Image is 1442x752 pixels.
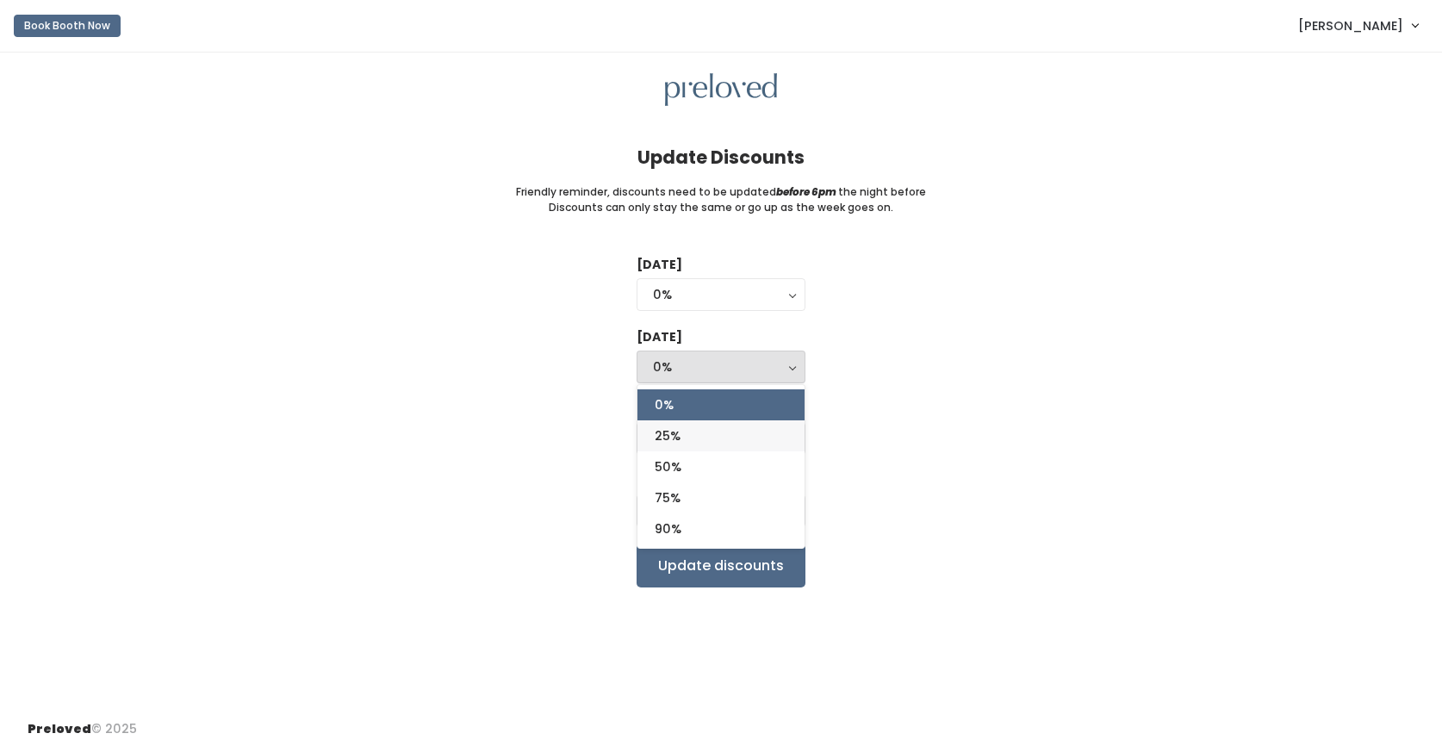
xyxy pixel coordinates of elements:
input: Update discounts [637,544,805,587]
button: 0% [637,351,805,383]
span: 75% [655,488,681,507]
span: 50% [655,457,681,476]
div: 0% [653,357,789,376]
span: 90% [655,519,681,538]
h4: Update Discounts [637,147,805,167]
small: Friendly reminder, discounts need to be updated the night before [516,184,926,200]
span: [PERSON_NAME] [1298,16,1403,35]
span: 0% [655,395,674,414]
div: © 2025 [28,706,137,738]
small: Discounts can only stay the same or go up as the week goes on. [549,200,893,215]
button: Book Booth Now [14,15,121,37]
i: before 6pm [776,184,836,199]
button: 0% [637,278,805,311]
label: [DATE] [637,256,682,274]
div: 0% [653,285,789,304]
img: preloved logo [665,73,777,107]
label: [DATE] [637,328,682,346]
a: Book Booth Now [14,7,121,45]
a: [PERSON_NAME] [1281,7,1435,44]
span: 25% [655,426,681,445]
span: Preloved [28,720,91,737]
